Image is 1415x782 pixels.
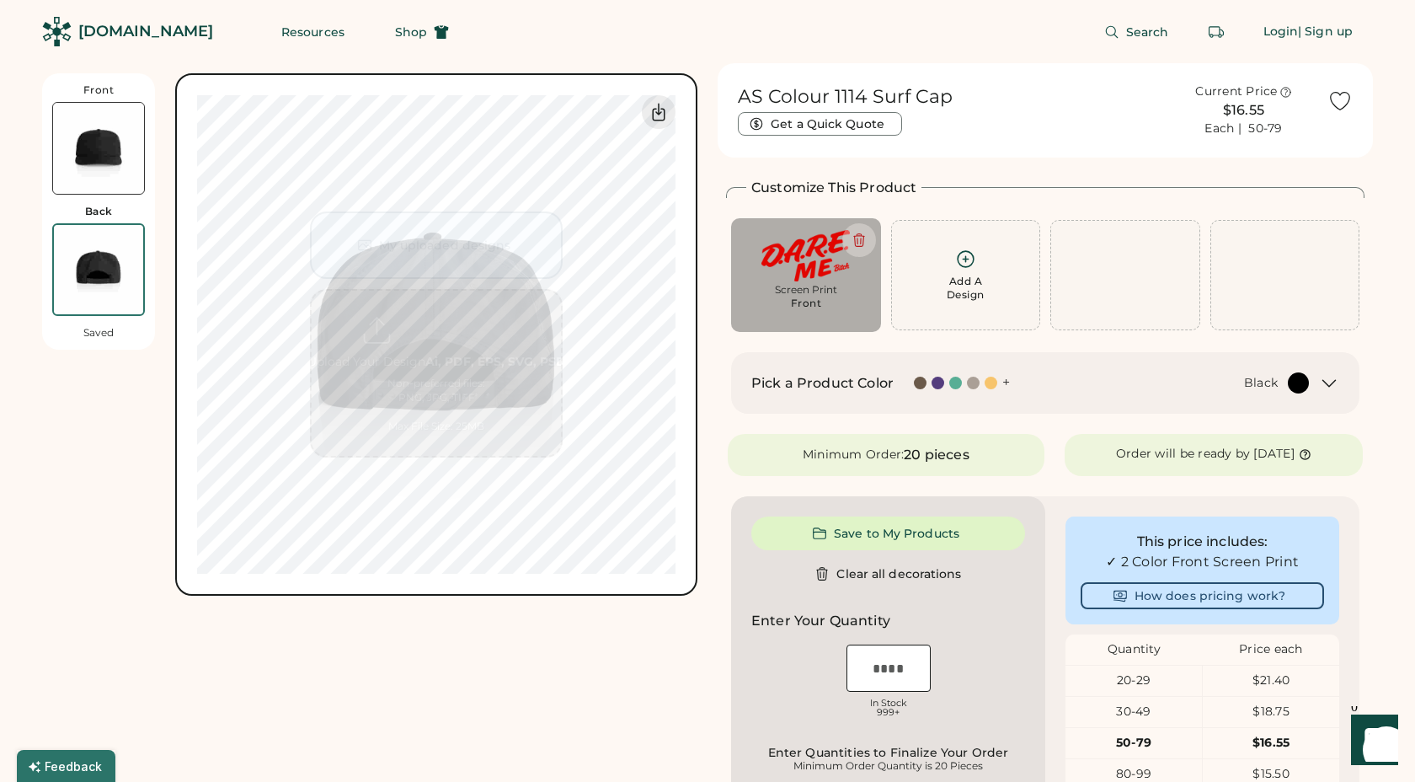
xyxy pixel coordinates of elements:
[1253,446,1295,463] div: [DATE]
[1084,15,1189,49] button: Search
[751,178,916,198] h2: Customize This Product
[1244,375,1278,392] div: Black
[738,85,953,109] h1: AS Colour 1114 Surf Cap
[751,517,1025,550] button: Save to My Products
[1081,532,1324,552] div: This price includes:
[1203,704,1339,720] div: $18.75
[261,15,365,49] button: Resources
[83,83,115,97] div: Front
[738,112,902,136] button: Get a Quick Quote
[1002,373,1010,392] div: +
[54,225,143,314] img: AS Colour 1114 Black Back Thumbnail
[947,275,985,302] div: Add A Design
[743,283,869,297] div: Screen Print
[751,557,1025,591] button: Clear all decorations
[904,445,969,465] div: 20 pieces
[1116,446,1251,463] div: Order will be ready by
[842,223,876,257] button: Delete this decoration.
[1203,641,1340,658] div: Price each
[1263,24,1299,40] div: Login
[85,205,113,218] div: Back
[310,212,563,279] button: My uploaded designs
[1065,641,1203,658] div: Quantity
[1199,15,1233,49] button: Retrieve an order
[1081,582,1324,609] button: How does pricing work?
[756,746,1020,759] div: Enter Quantities to Finalize Your Order
[1126,26,1169,38] span: Search
[756,759,1020,773] div: Minimum Order Quantity is 20 Pieces
[83,326,114,340] div: Saved
[1195,83,1277,100] div: Current Price
[375,15,469,49] button: Shop
[743,230,869,281] img: Hat idea (2).jpg
[1335,706,1407,779] iframe: Front Chat
[78,21,213,42] div: [DOMAIN_NAME]
[1065,672,1202,689] div: 20-29
[1065,735,1202,752] div: 50-79
[751,611,890,631] h2: Enter Your Quantity
[1065,704,1202,720] div: 30-49
[751,373,894,394] h2: Pick a Product Color
[803,447,905,463] div: Minimum Order:
[1203,672,1339,689] div: $21.40
[395,26,427,38] span: Shop
[42,17,72,46] img: Rendered Logo - Screens
[1203,735,1339,752] div: $16.55
[1204,121,1282,137] div: Each | 50-79
[53,103,144,194] img: AS Colour 1114 Black Front Thumbnail
[642,95,675,129] div: Download Back Mockup
[1170,100,1317,121] div: $16.55
[791,297,822,310] div: Front
[1298,24,1353,40] div: | Sign up
[846,699,931,717] div: In Stock 999+
[1081,552,1324,572] div: ✓ 2 Color Front Screen Print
